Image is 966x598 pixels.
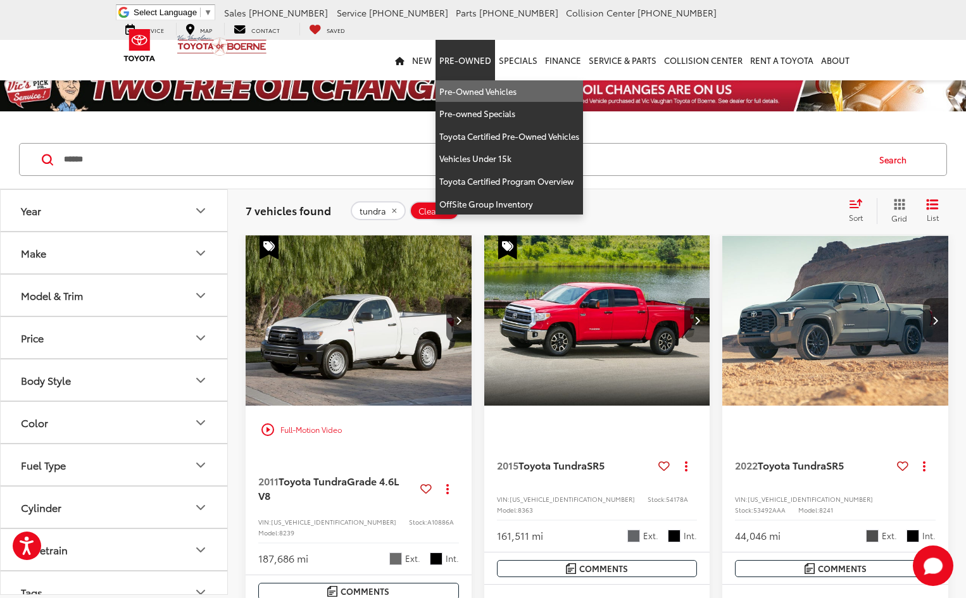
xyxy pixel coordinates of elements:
a: Toyota Certified Pre-Owned Vehicles [436,125,583,148]
button: Comments [497,560,698,577]
button: Comments [735,560,936,577]
div: Fuel Type [21,459,66,471]
a: Contact [224,23,289,35]
a: Map [176,23,222,35]
img: Vic Vaughan Toyota of Boerne [177,34,267,56]
span: Black [906,530,919,542]
div: Drivetrain [21,544,68,556]
span: Int. [684,530,697,542]
button: Next image [923,298,948,342]
a: Select Language​ [134,8,212,17]
a: Specials [495,40,541,80]
span: Toyota Tundra [518,458,587,472]
span: Stock: [735,505,753,514]
div: Body Style [193,373,208,388]
span: 2015 [497,458,518,472]
div: Model & Trim [193,288,208,303]
a: New [408,40,436,80]
div: Color [21,416,48,428]
span: tundra [360,206,386,216]
span: Grid [891,213,907,223]
div: Fuel Type [193,458,208,473]
span: Int. [446,552,459,564]
div: 2015 Toyota Tundra SR5 0 [484,235,712,405]
div: Drivetrain [193,542,208,558]
span: dropdown dots [446,483,449,494]
a: 2011 Toyota Tundra Grade 4.6L V82011 Toyota Tundra Grade 4.6L V82011 Toyota Tundra Grade 4.6L V82... [245,235,473,405]
div: Year [21,204,41,216]
button: Grid View [877,198,917,223]
a: Rent a Toyota [746,40,817,80]
span: VIN: [735,494,748,504]
span: Model: [258,528,279,537]
div: 44,046 mi [735,528,781,543]
span: ▼ [204,8,212,17]
div: Cylinder [21,501,61,513]
img: Comments [566,563,576,574]
span: Service [337,6,367,19]
img: Comments [805,563,815,574]
img: Comments [327,586,337,597]
div: Model & Trim [21,289,83,301]
button: Model & TrimModel & Trim [1,275,229,316]
a: Vehicles Under 15k [436,147,583,170]
div: 187,686 mi [258,551,308,566]
span: [US_VEHICLE_IDENTIFICATION_NUMBER] [748,494,873,504]
span: Stock: [648,494,666,504]
span: Graphite [430,552,442,565]
button: Fuel TypeFuel Type [1,444,229,485]
span: Toyota Tundra [758,458,826,472]
button: Clear All [410,201,460,220]
a: Toyota Certified Program Overview [436,170,583,193]
span: 2022 [735,458,758,472]
a: Pre-Owned Vehicles [436,80,583,103]
span: Model: [798,505,819,514]
span: [PHONE_NUMBER] [637,6,717,19]
span: Grade 4.6L V8 [258,473,399,502]
span: VIN: [258,517,271,526]
span: VIN: [497,494,510,504]
a: 2022Toyota TundraSR5 [735,458,892,472]
div: 2022 Toyota Tundra SR5 0 [722,235,950,405]
span: 54178A [666,494,688,504]
div: Cylinder [193,500,208,515]
a: Collision Center [660,40,746,80]
span: Magnetic Gray Metallic [389,552,402,565]
div: Year [193,203,208,218]
div: Body Style [21,374,71,386]
a: Finance [541,40,585,80]
button: List View [917,198,948,223]
span: Ext. [405,552,420,564]
span: 7 vehicles found [246,202,331,218]
button: Next image [446,298,472,342]
img: Toyota [116,25,163,66]
span: Special [498,235,517,259]
span: Special [260,235,279,259]
span: dropdown dots [923,461,925,471]
span: [PHONE_NUMBER] [369,6,448,19]
span: [US_VEHICLE_IDENTIFICATION_NUMBER] [271,517,396,526]
div: Price [193,330,208,346]
div: 2011 Toyota Tundra Grade 4.6L V8 0 [245,235,473,405]
button: Body StyleBody Style [1,359,229,401]
button: ColorColor [1,402,229,443]
span: List [926,212,939,223]
svg: Start Chat [913,545,953,586]
button: Actions [913,454,936,477]
span: A10886A [427,517,454,526]
span: Model: [497,505,518,514]
button: Select sort value [843,198,877,223]
span: 8363 [518,505,533,514]
span: 2011 [258,473,279,488]
span: Clear All [418,206,452,216]
button: YearYear [1,190,229,231]
div: Make [193,246,208,261]
a: OffSite Group Inventory [436,193,583,215]
a: 2015Toyota TundraSR5 [497,458,654,472]
span: [PHONE_NUMBER] [479,6,558,19]
span: SR5 [826,458,844,472]
span: SR5 [587,458,605,472]
a: Pre-Owned [436,40,495,80]
span: dropdown dots [685,461,687,471]
span: Magnetic Gray Metallic [627,530,640,542]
